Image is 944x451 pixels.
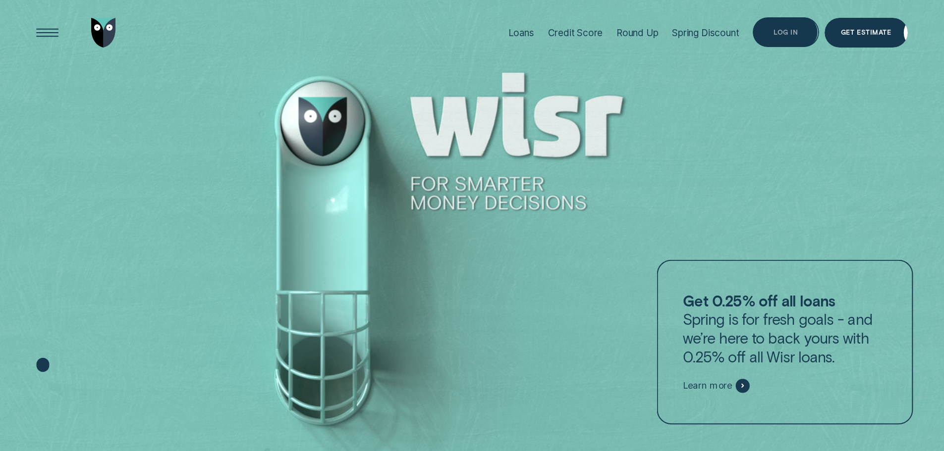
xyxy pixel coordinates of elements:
button: Open Menu [33,18,62,48]
div: Credit Score [548,27,603,39]
div: Round Up [616,27,659,39]
div: Log in [774,30,798,36]
div: Loans [508,27,534,39]
a: Get Estimate [825,18,908,48]
img: Wisr [91,18,116,48]
button: Log in [753,17,819,47]
p: Spring is for fresh goals - and we’re here to back yours with 0.25% off all Wisr loans. [683,291,888,366]
span: Learn more [683,380,732,391]
a: Get 0.25% off all loansSpring is for fresh goals - and we’re here to back yours with 0.25% off al... [657,259,913,424]
strong: Get 0.25% off all loans [683,291,835,309]
div: Spring Discount [672,27,739,39]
